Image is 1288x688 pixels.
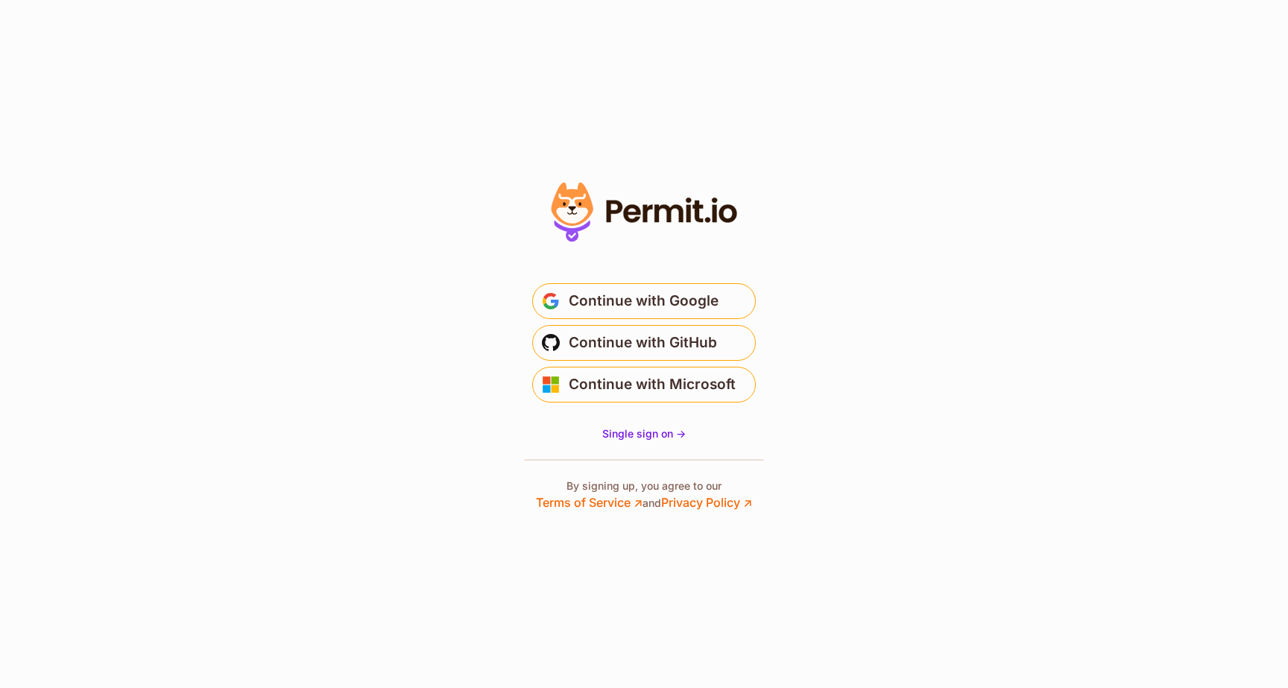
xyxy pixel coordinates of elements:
span: Continue with Google [569,289,719,313]
button: Continue with Google [532,283,756,319]
a: Privacy Policy ↗ [661,495,752,510]
a: Single sign on -> [602,426,686,441]
a: Terms of Service ↗ [536,495,643,510]
span: Single sign on -> [602,427,686,440]
button: Continue with Microsoft [532,367,756,403]
span: Continue with Microsoft [569,373,736,397]
p: By signing up, you agree to our and [536,479,752,511]
span: Continue with GitHub [569,331,717,355]
button: Continue with GitHub [532,325,756,361]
